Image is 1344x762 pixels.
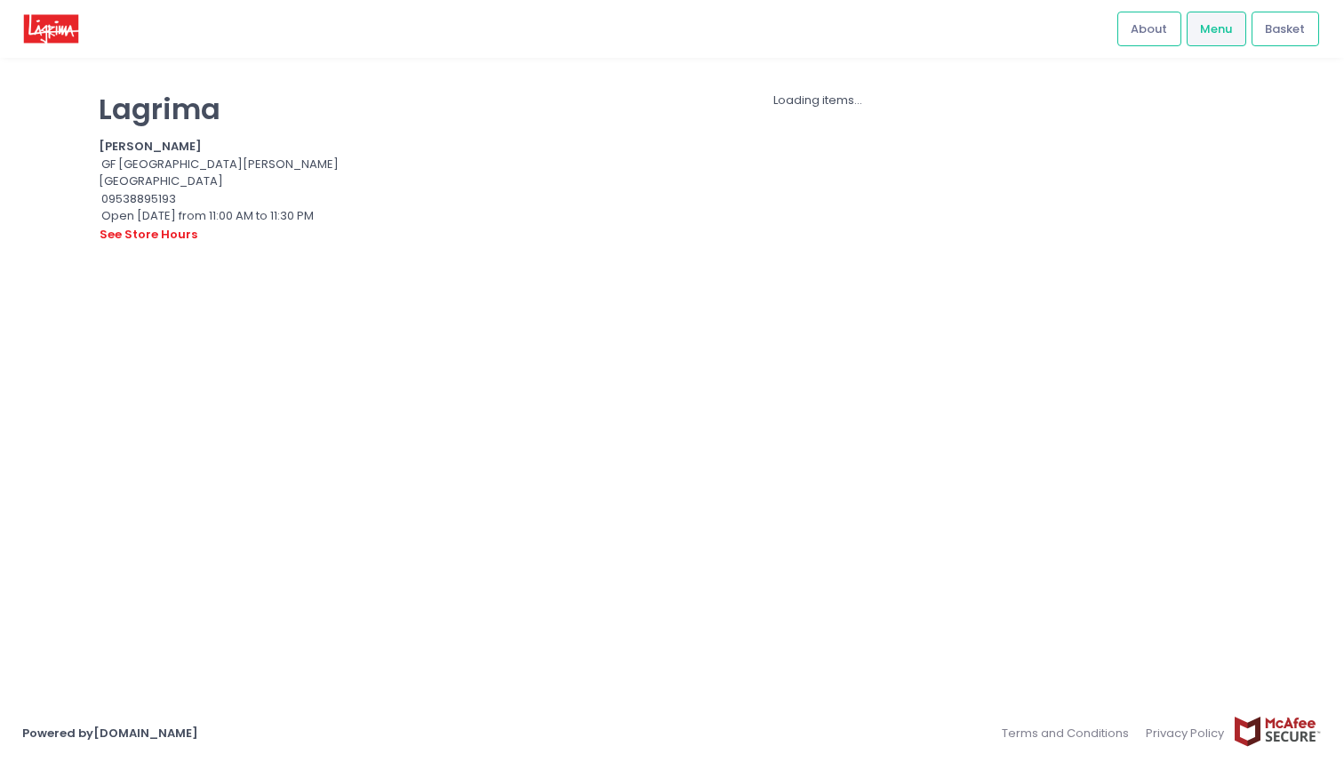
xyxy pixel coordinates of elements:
span: Menu [1200,20,1232,38]
p: Lagrima [99,92,369,126]
div: Open [DATE] from 11:00 AM to 11:30 PM [99,207,369,244]
span: Basket [1265,20,1305,38]
span: About [1131,20,1167,38]
a: Powered by[DOMAIN_NAME] [22,725,198,742]
div: Loading items... [391,92,1245,109]
b: [PERSON_NAME] [99,138,202,155]
a: Menu [1187,12,1246,45]
div: GF [GEOGRAPHIC_DATA][PERSON_NAME] [GEOGRAPHIC_DATA] [99,156,369,190]
button: see store hours [99,225,198,245]
a: Terms and Conditions [1002,716,1138,750]
a: Privacy Policy [1138,716,1234,750]
img: mcafee-secure [1233,716,1322,747]
img: logo [22,13,80,44]
div: 09538895193 [99,190,369,208]
a: About [1117,12,1181,45]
